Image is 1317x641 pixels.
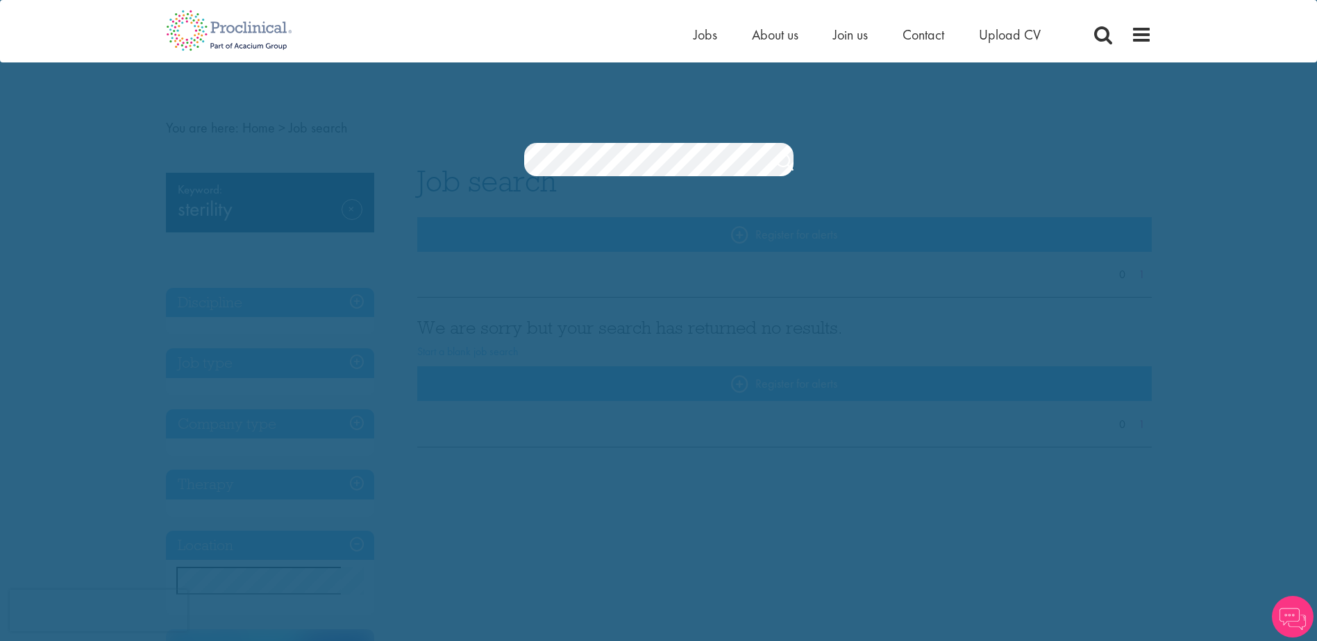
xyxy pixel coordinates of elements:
[903,26,944,44] a: Contact
[776,150,794,178] a: Job search submit button
[752,26,798,44] a: About us
[833,26,868,44] a: Join us
[694,26,717,44] a: Jobs
[979,26,1041,44] a: Upload CV
[1272,596,1314,638] img: Chatbot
